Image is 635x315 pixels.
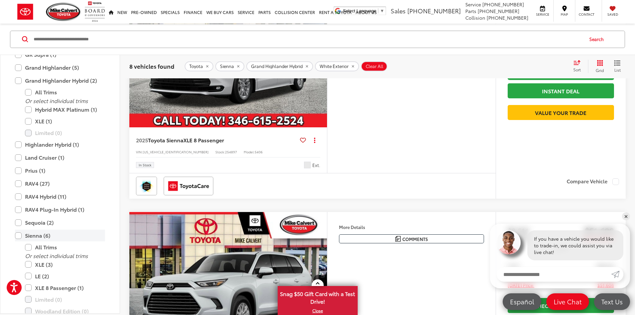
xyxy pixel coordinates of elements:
a: Instant Deal [508,83,614,98]
span: Service [535,12,550,17]
label: RAV4 Plug-In Hybrid (1) [15,204,105,215]
label: RAV4 (27) [15,178,105,189]
span: Collision [465,14,485,21]
a: Live Chat [546,293,589,310]
i: Or select individual trims [25,97,88,104]
label: Sequoia (2) [15,217,105,228]
span: Sales [391,6,406,15]
span: [PHONE_NUMBER] [407,6,461,15]
a: Submit [611,267,623,282]
span: 5406 [255,149,263,154]
span: Grand Highlander Hybrid [251,63,303,69]
span: Ext. [312,162,320,168]
span: Model: [244,149,255,154]
input: Search by Make, Model, or Keyword [33,31,583,47]
label: Grand Highlander Hybrid (2) [15,75,105,86]
h4: More Details [339,225,484,229]
span: [PHONE_NUMBER] [478,8,519,14]
span: Snag $50 Gift Card with a Test Drive! [278,287,357,307]
span: Service [465,1,481,8]
span: ▼ [380,8,384,13]
input: Enter your message [497,267,611,282]
span: Español [507,297,537,306]
span: Sienna [220,63,234,69]
label: Hybrid MAX Platinum (1) [25,104,105,115]
button: Next image [314,275,327,298]
label: Limited (0) [25,127,105,139]
span: 2025 [136,136,148,144]
span: Stock: [215,149,225,154]
button: List View [609,59,626,73]
span: Sort [573,67,581,72]
button: Actions [309,134,320,146]
span: dropdown dots [314,137,315,143]
label: Land Cruiser (1) [15,152,105,163]
span: List [614,67,621,72]
span: Comments [402,236,428,242]
span: Toyota Sienna [148,136,183,144]
label: LE (2) [25,270,105,282]
button: remove Sienna [215,61,244,71]
span: In Stock [139,163,151,167]
i: Or select individual trims [25,252,88,259]
span: [US_VEHICLE_IDENTIFICATION_NUMBER] [143,149,209,154]
span: [PHONE_NUMBER] [482,1,524,8]
span: White Exterior [320,63,349,69]
label: All Trims [25,86,105,98]
span: Contact [579,12,594,17]
img: ToyotaCare Mike Calvert Toyota Houston TX [165,178,212,194]
span: Saved [605,12,620,17]
img: Toyota Safety Sense Mike Calvert Toyota Houston TX [137,178,156,194]
span: VIN: [136,149,143,154]
div: If you have a vehicle you would like to trade-in, we could assist you via live chat! [527,230,623,260]
label: Limited (0) [25,293,105,305]
label: XLE 8 Passenger (1) [25,282,105,293]
label: XLE (1) [25,115,105,127]
span: Grid [596,67,604,73]
img: Agent profile photo [497,230,521,254]
span: Map [557,12,572,17]
a: Value Your Trade [508,105,614,120]
span: Parts [465,8,476,14]
span: Toyota [189,63,203,69]
span: 254897 [225,149,237,154]
label: Prius (1) [15,165,105,176]
a: Text Us [594,293,630,310]
span: Clear All [366,63,383,69]
span: Live Chat [550,297,585,306]
button: remove Grand%20Highlander%20Hybrid [246,61,313,71]
label: Highlander Hybrid (1) [15,139,105,150]
button: Comments [339,234,484,243]
label: All Trims [25,241,105,253]
img: Mike Calvert Toyota [46,3,81,21]
img: Comments [395,236,401,242]
span: Wind Chill Prl [304,162,311,168]
label: Grand Highlander (5) [15,62,105,73]
a: 2025Toyota SiennaXLE 8 Passenger [136,136,297,144]
button: Clear All [361,61,387,71]
span: 8 vehicles found [129,62,174,70]
button: Select sort value [570,59,588,73]
span: XLE 8 Passenger [183,136,224,144]
button: Grid View [588,59,609,73]
label: XLE (3) [25,258,105,270]
button: remove Toyota [185,61,213,71]
span: Text Us [598,297,626,306]
label: RAV4 Hybrid (11) [15,191,105,202]
label: Compare Vehicle [567,178,619,185]
button: Search [583,31,613,47]
a: Español [503,293,541,310]
span: [PHONE_NUMBER] [487,14,528,21]
label: Sienna (6) [15,230,105,241]
button: remove White [315,61,359,71]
